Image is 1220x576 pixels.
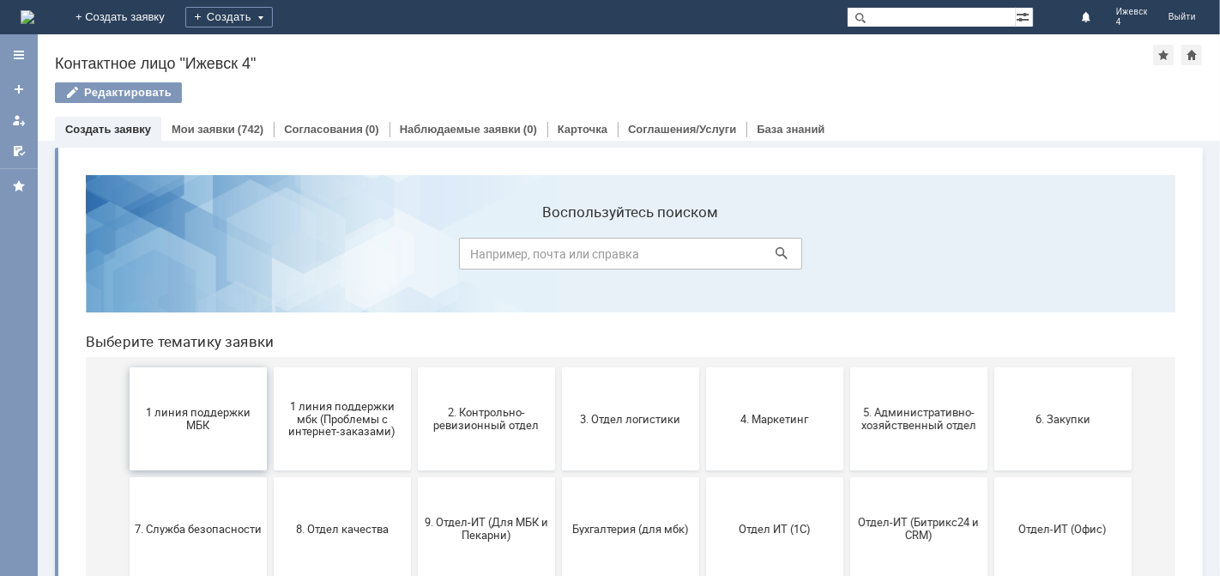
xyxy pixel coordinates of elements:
span: 7. Служба безопасности [63,361,190,373]
button: 3. Отдел логистики [490,206,627,309]
div: (0) [523,123,537,136]
button: Это соглашение не активно! [346,426,483,529]
span: 3. Отдел логистики [495,251,622,264]
a: База знаний [757,123,824,136]
span: 8. Отдел качества [207,361,334,373]
span: Отдел-ИТ (Битрикс24 и CRM) [783,355,910,380]
button: 4. Маркетинг [634,206,771,309]
a: Создать заявку [65,123,151,136]
input: Например, почта или справка [387,76,730,108]
button: Бухгалтерия (для мбк) [490,316,627,419]
button: 5. Административно-хозяйственный отдел [778,206,915,309]
span: [PERSON_NAME]. Услуги ИТ для МБК (оформляет L1) [495,458,622,496]
a: Наблюдаемые заявки [400,123,521,136]
span: 4. Маркетинг [639,251,766,264]
a: Согласования [284,123,363,136]
header: Выберите тематику заявки [14,172,1103,189]
span: 5. Административно-хозяйственный отдел [783,245,910,270]
button: 8. Отдел качества [202,316,339,419]
label: Воспользуйтесь поиском [387,42,730,59]
a: Мои согласования [5,137,33,165]
img: logo [21,10,34,24]
button: не актуален [634,426,771,529]
a: Перейти на домашнюю страницу [21,10,34,24]
span: Финансовый отдел [63,470,190,483]
a: Карточка [558,123,607,136]
button: 2. Контрольно-ревизионный отдел [346,206,483,309]
button: 6. Закупки [922,206,1060,309]
div: (0) [365,123,379,136]
a: Мои заявки [5,106,33,134]
span: Франчайзинг [207,470,334,483]
button: Финансовый отдел [57,426,195,529]
span: Отдел-ИТ (Офис) [927,361,1054,373]
span: 2. Контрольно-ревизионный отдел [351,245,478,270]
span: Отдел ИТ (1С) [639,361,766,373]
a: Создать заявку [5,76,33,103]
div: Сделать домашней страницей [1181,45,1202,65]
button: 1 линия поддержки МБК [57,206,195,309]
div: Добавить в избранное [1153,45,1174,65]
button: 1 линия поддержки мбк (Проблемы с интернет-заказами) [202,206,339,309]
button: 7. Служба безопасности [57,316,195,419]
button: [PERSON_NAME]. Услуги ИТ для МБК (оформляет L1) [490,426,627,529]
span: 9. Отдел-ИТ (Для МБК и Пекарни) [351,355,478,380]
div: Контактное лицо "Ижевск 4" [55,55,1153,72]
div: Создать [185,7,273,27]
span: не актуален [639,470,766,483]
a: Мои заявки [172,123,235,136]
button: Отдел-ИТ (Офис) [922,316,1060,419]
span: Это соглашение не активно! [351,464,478,490]
span: 6. Закупки [927,251,1054,264]
button: Отдел ИТ (1С) [634,316,771,419]
span: 1 линия поддержки МБК [63,245,190,270]
button: Франчайзинг [202,426,339,529]
a: Соглашения/Услуги [628,123,736,136]
button: 9. Отдел-ИТ (Для МБК и Пекарни) [346,316,483,419]
button: Отдел-ИТ (Битрикс24 и CRM) [778,316,915,419]
span: 4 [1116,17,1148,27]
span: 1 линия поддержки мбк (Проблемы с интернет-заказами) [207,238,334,276]
div: (742) [238,123,263,136]
span: Бухгалтерия (для мбк) [495,361,622,373]
span: Ижевск [1116,7,1148,17]
span: Расширенный поиск [1016,8,1033,24]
